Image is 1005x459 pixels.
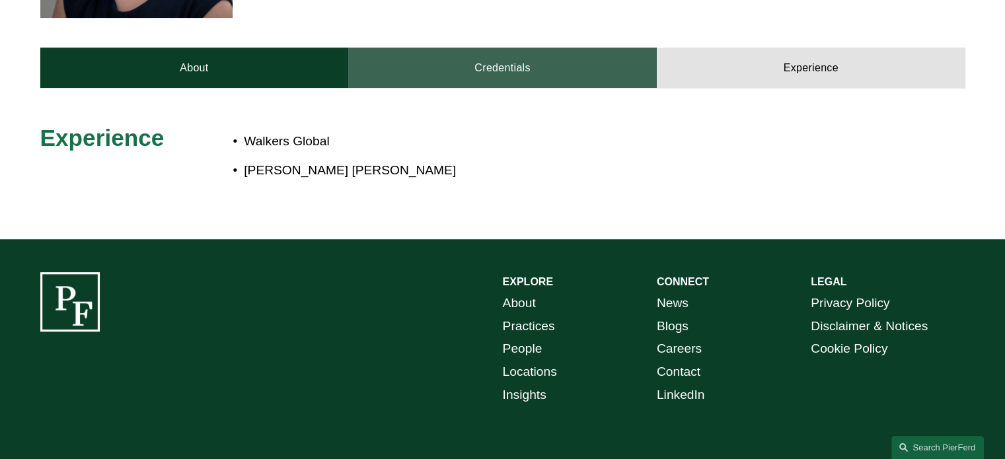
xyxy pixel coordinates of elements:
[891,436,984,459] a: Search this site
[503,337,542,361] a: People
[657,276,709,287] strong: CONNECT
[657,361,700,384] a: Contact
[503,384,546,407] a: Insights
[657,292,689,315] a: News
[40,125,165,151] span: Experience
[811,276,846,287] strong: LEGAL
[348,48,657,87] a: Credentials
[503,276,553,287] strong: EXPLORE
[657,48,965,87] a: Experience
[657,384,705,407] a: LinkedIn
[503,361,557,384] a: Locations
[657,337,702,361] a: Careers
[244,159,849,182] p: [PERSON_NAME] [PERSON_NAME]
[503,315,555,338] a: Practices
[811,315,928,338] a: Disclaimer & Notices
[40,48,349,87] a: About
[244,130,849,153] p: Walkers Global
[503,292,536,315] a: About
[657,315,689,338] a: Blogs
[811,292,889,315] a: Privacy Policy
[811,337,887,361] a: Cookie Policy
